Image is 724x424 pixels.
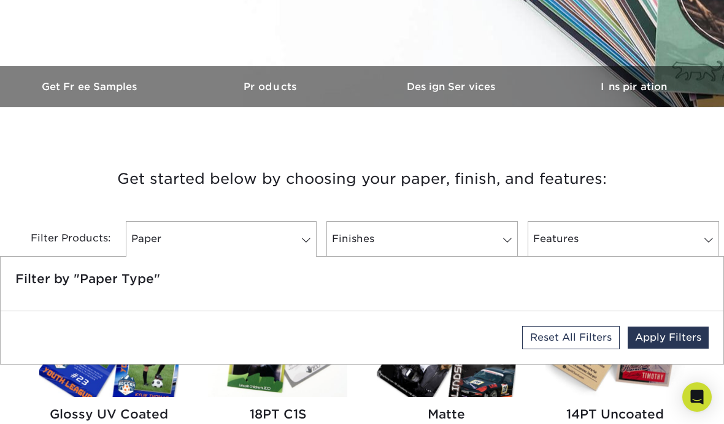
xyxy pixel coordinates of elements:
[545,407,685,422] h2: 14PT Uncoated
[543,66,724,107] a: Inspiration
[543,81,724,93] h3: Inspiration
[362,66,543,107] a: Design Services
[326,221,518,257] a: Finishes
[628,327,709,349] a: Apply Filters
[126,221,317,257] a: Paper
[39,407,179,422] h2: Glossy UV Coated
[377,407,516,422] h2: Matte
[181,66,362,107] a: Products
[522,326,620,349] a: Reset All Filters
[9,151,715,206] h3: Get started below by choosing your paper, finish, and features:
[208,407,347,422] h2: 18PT C1S
[528,221,719,257] a: Features
[15,271,709,286] h5: Filter by "Paper Type"
[181,81,362,93] h3: Products
[362,81,543,93] h3: Design Services
[682,382,712,412] div: Open Intercom Messenger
